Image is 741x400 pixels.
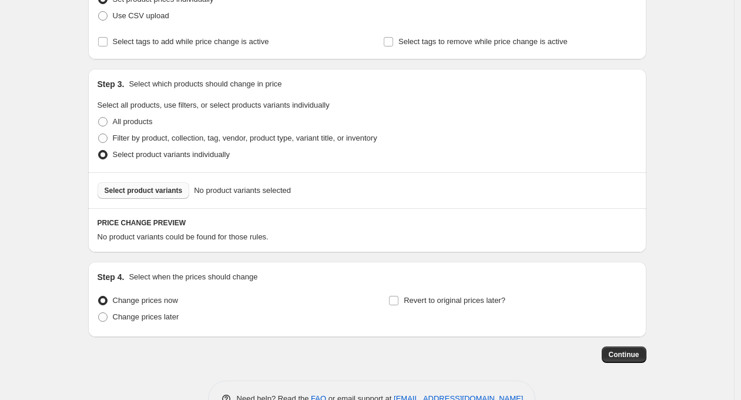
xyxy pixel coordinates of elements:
span: Filter by product, collection, tag, vendor, product type, variant title, or inventory [113,134,377,142]
span: No product variants could be found for those rules. [98,232,269,241]
span: Select product variants individually [113,150,230,159]
span: Revert to original prices later? [404,296,505,305]
span: Select tags to remove while price change is active [398,37,568,46]
h2: Step 4. [98,271,125,283]
button: Select product variants [98,182,190,199]
h6: PRICE CHANGE PREVIEW [98,218,637,228]
p: Select which products should change in price [129,78,281,90]
span: Select all products, use filters, or select products variants individually [98,101,330,109]
span: Select tags to add while price change is active [113,37,269,46]
h2: Step 3. [98,78,125,90]
span: No product variants selected [194,185,291,196]
span: All products [113,117,153,126]
p: Select when the prices should change [129,271,257,283]
span: Change prices later [113,312,179,321]
span: Use CSV upload [113,11,169,20]
span: Continue [609,350,639,359]
span: Select product variants [105,186,183,195]
span: Change prices now [113,296,178,305]
button: Continue [602,346,646,363]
